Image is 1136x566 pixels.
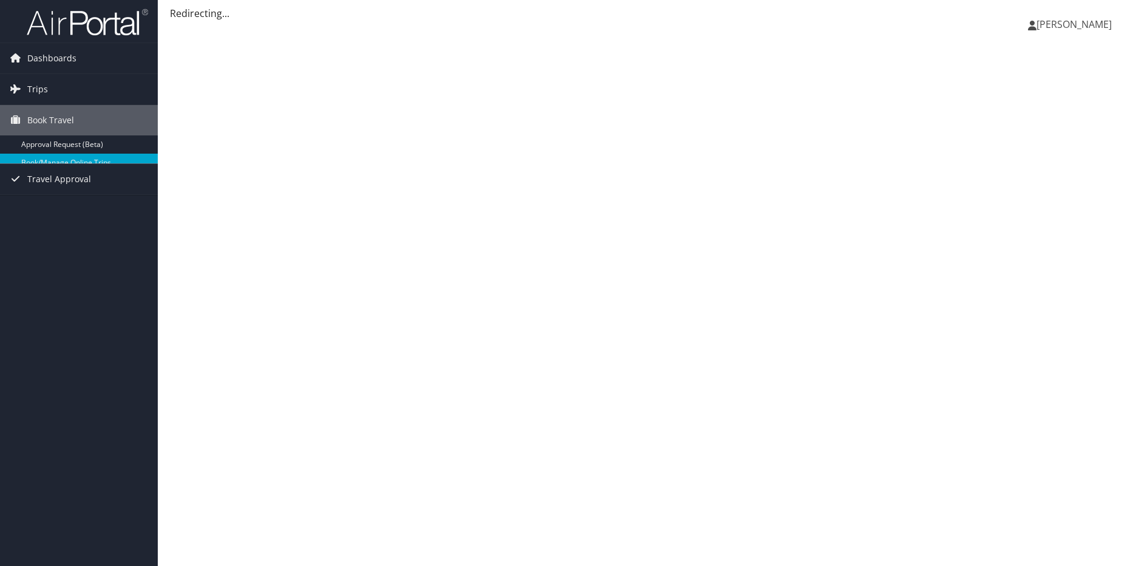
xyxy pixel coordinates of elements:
[27,43,76,73] span: Dashboards
[27,105,74,135] span: Book Travel
[27,164,91,194] span: Travel Approval
[1036,18,1112,31] span: [PERSON_NAME]
[170,6,1124,21] div: Redirecting...
[27,74,48,104] span: Trips
[27,8,148,36] img: airportal-logo.png
[1028,6,1124,43] a: [PERSON_NAME]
